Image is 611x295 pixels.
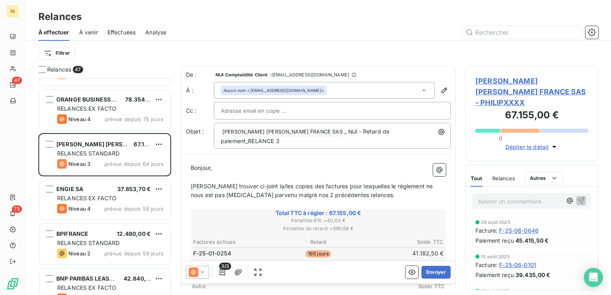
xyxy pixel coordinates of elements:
span: 37.853,70 € [117,185,151,192]
span: RELANCES EX FACTO [57,105,117,112]
span: Facture : [475,261,497,269]
h3: Relances [38,10,82,24]
span: ORANGE BUSINESS SERVICES [56,96,140,103]
span: Tout [471,175,483,181]
span: Niveau 2 [68,250,90,257]
span: RELANCES STANDARD [57,150,120,157]
span: Analyse [145,28,166,36]
span: NIJI Comptabilité Client [216,72,268,77]
span: F-25-06-0646 [499,226,539,235]
span: Niveau 3 [68,161,90,167]
span: 3/3 [219,263,231,270]
span: Relances [47,66,71,74]
span: Effectuées [108,28,136,36]
span: De : [186,71,214,79]
input: Adresse email en copie ... [221,105,307,117]
span: [PERSON_NAME] [PERSON_NAME] FRANCE SAS [221,128,344,137]
span: 45.415,50 € [515,236,549,245]
span: Paiement reçu [475,271,514,279]
span: 15 août 2025 [481,254,510,259]
span: Niveau 4 [68,116,91,122]
span: BNP PARIBAS LEASE GROUP [56,275,134,282]
input: Rechercher [462,26,582,39]
span: BPIFRANCE [56,230,88,237]
span: RELANCES EX FACTO [57,284,117,291]
span: - Retard de paiement_RELANCE 3 [221,128,391,144]
button: Déplier le détail [503,142,561,151]
span: 29 août 2025 [481,220,511,225]
span: Bonjour, [191,164,212,171]
span: prévue depuis 64 jours [104,161,164,167]
span: 12.480,00 € [117,230,151,237]
span: 25 juil. 2025 [481,289,509,293]
span: prévue depuis 59 jours [104,250,164,257]
span: prévue depuis 59 jours [104,205,164,212]
td: 41.182,50 € [361,249,444,258]
span: 67.155,00 € [134,141,166,147]
span: Autre [192,283,397,289]
span: NIJI [347,128,359,137]
span: RELANCES EX FACTO [57,195,117,201]
span: 39.435,00 € [515,271,551,279]
span: Total TTC à régler : 67.155,00 € [192,209,445,217]
label: À : [186,86,214,94]
div: Open Intercom Messenger [584,268,603,287]
span: Solde TTC [397,283,445,289]
span: F-25-01-0254 [193,249,231,257]
span: 47 [12,77,22,84]
button: Autres [525,172,563,185]
span: Relances [492,175,515,181]
div: NI [6,5,19,18]
span: Facture : [475,226,497,235]
span: 42.840,00 € [124,275,159,282]
span: À effectuer [38,28,70,36]
span: Niveau 4 [68,205,91,212]
h3: 67.155,00 € [475,108,588,124]
span: Déplier le détail [505,143,549,151]
button: Filtrer [38,47,75,60]
span: [PERSON_NAME] trouver ci-joint la/les copies des factures pour lesquelles le règlement ne nous es... [191,183,435,199]
th: Factures échues [193,238,276,246]
span: 0 [499,135,502,142]
span: [PERSON_NAME] [PERSON_NAME] FRANCE SAS [56,141,191,147]
span: 47 [73,66,83,73]
em: Aucun nom [223,88,246,93]
span: 165 jours [305,250,331,257]
span: F-25-06-0101 [499,261,536,269]
span: [PERSON_NAME] [PERSON_NAME] FRANCE SAS - PHILIPXXXX [475,76,588,108]
span: Pénalités IFR : + 40,00 € [192,217,445,224]
th: Solde TTC [361,238,444,246]
span: ENGIE SA [56,185,83,192]
label: Cc : [186,107,214,115]
div: <[EMAIL_ADDRESS][DOMAIN_NAME]> [223,88,324,93]
img: Logo LeanPay [6,277,19,290]
span: À venir [79,28,98,36]
span: Objet : [186,128,204,135]
span: 73 [12,205,22,213]
span: RELANCES STANDARD [57,239,120,246]
span: Paiement reçu [475,236,514,245]
th: Retard [277,238,360,246]
span: Pénalités de retard : + 690,68 € [192,225,445,232]
button: Envoyer [421,266,451,279]
span: - [EMAIL_ADDRESS][DOMAIN_NAME] [270,72,349,77]
span: prévue depuis 75 jours [105,116,164,122]
div: grid [38,78,171,295]
span: 78.354,00 € [125,96,160,103]
span: _ [344,128,347,135]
